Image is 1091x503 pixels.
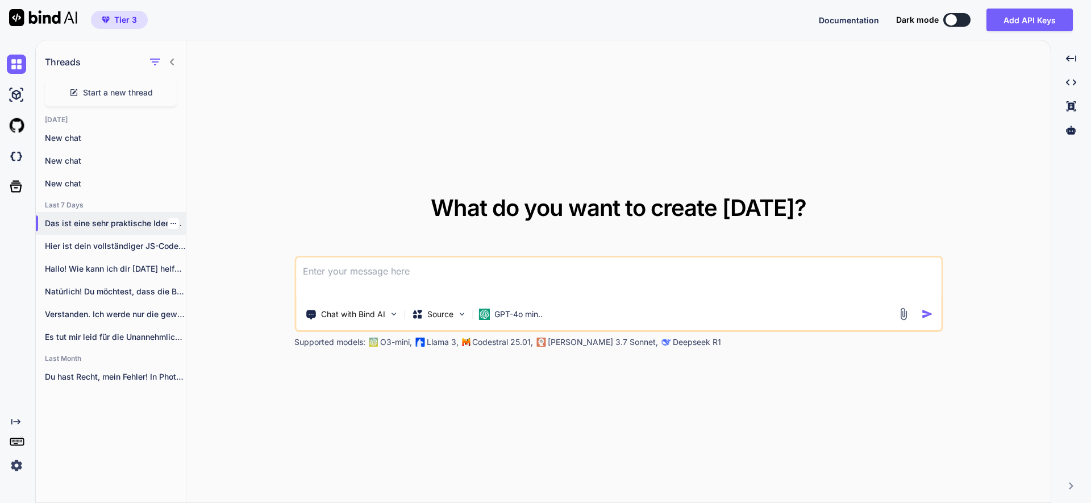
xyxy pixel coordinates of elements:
[36,201,186,210] h2: Last 7 Days
[896,14,939,26] span: Dark mode
[45,218,186,229] p: Das ist eine sehr praktische Idee! Du...
[45,286,186,297] p: Natürlich! Du möchtest, dass die Buttons mit...
[661,338,671,347] img: claude
[45,132,186,144] p: New chat
[45,331,186,343] p: Es tut mir leid für die Unannehmlichkeiten....
[819,14,879,26] button: Documentation
[427,336,459,348] p: Llama 3,
[389,309,398,319] img: Pick Tools
[986,9,1073,31] button: Add API Keys
[921,308,933,320] img: icon
[7,85,26,105] img: ai-studio
[369,338,378,347] img: GPT-4
[36,354,186,363] h2: Last Month
[462,338,470,346] img: Mistral-AI
[9,9,77,26] img: Bind AI
[45,155,186,167] p: New chat
[431,194,806,222] span: What do you want to create [DATE]?
[294,336,365,348] p: Supported models:
[457,309,467,319] img: Pick Models
[36,115,186,124] h2: [DATE]
[321,309,385,320] p: Chat with Bind AI
[819,15,879,25] span: Documentation
[83,87,153,98] span: Start a new thread
[415,338,424,347] img: Llama2
[673,336,721,348] p: Deepseek R1
[45,263,186,275] p: Hallo! Wie kann ich dir [DATE] helfen?...
[380,336,412,348] p: O3-mini,
[7,55,26,74] img: chat
[45,178,186,189] p: New chat
[91,11,148,29] button: premiumTier 3
[7,116,26,135] img: githubLight
[7,456,26,475] img: settings
[472,336,533,348] p: Codestral 25.01,
[7,147,26,166] img: darkCloudIdeIcon
[897,307,910,321] img: attachment
[45,309,186,320] p: Verstanden. Ich werde nur die gewünschten Änderungen...
[478,309,490,320] img: GPT-4o mini
[102,16,110,23] img: premium
[45,55,81,69] h1: Threads
[536,338,545,347] img: claude
[427,309,453,320] p: Source
[494,309,543,320] p: GPT-4o min..
[45,371,186,383] p: Du hast Recht, mein Fehler! In Photoshop...
[114,14,137,26] span: Tier 3
[45,240,186,252] p: Hier ist dein vollständiger JS-Code, bei dem...
[548,336,658,348] p: [PERSON_NAME] 3.7 Sonnet,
